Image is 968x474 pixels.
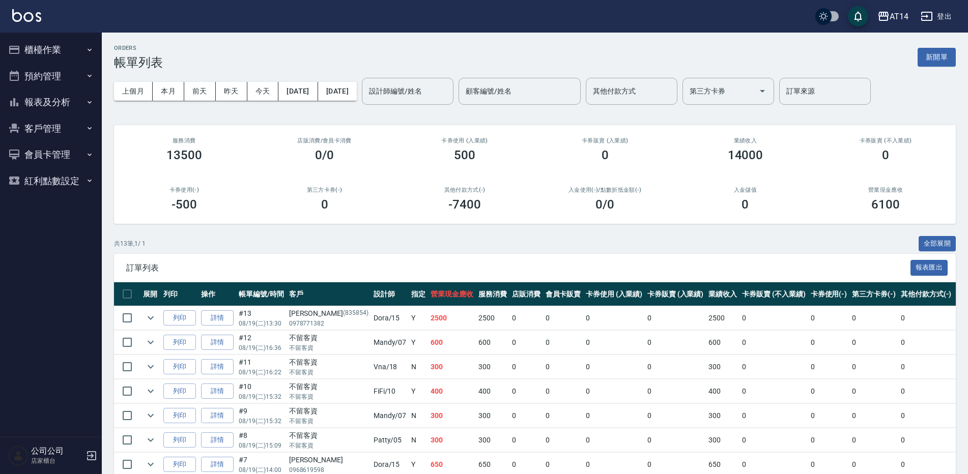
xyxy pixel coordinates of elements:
[645,428,706,452] td: 0
[739,379,808,403] td: 0
[645,355,706,379] td: 0
[289,319,368,328] p: 0978771382
[645,379,706,403] td: 0
[739,428,808,452] td: 0
[428,379,476,403] td: 400
[409,404,428,428] td: N
[849,331,898,354] td: 0
[706,404,739,428] td: 300
[163,335,196,350] button: 列印
[849,428,898,452] td: 0
[153,82,184,101] button: 本月
[849,282,898,306] th: 第三方卡券(-)
[163,310,196,326] button: 列印
[289,441,368,450] p: 不留客資
[267,137,383,144] h2: 店販消費 /會員卡消費
[236,331,287,354] td: #12
[143,432,158,448] button: expand row
[543,428,584,452] td: 0
[409,379,428,403] td: Y
[808,282,850,306] th: 卡券使用(-)
[428,331,476,354] td: 600
[583,379,645,403] td: 0
[808,428,850,452] td: 0
[428,404,476,428] td: 300
[918,48,956,67] button: 新開單
[126,263,910,273] span: 訂單列表
[583,306,645,330] td: 0
[428,306,476,330] td: 2500
[509,306,543,330] td: 0
[583,404,645,428] td: 0
[407,137,523,144] h2: 卡券使用 (入業績)
[918,52,956,62] a: 新開單
[509,404,543,428] td: 0
[409,355,428,379] td: N
[706,306,739,330] td: 2500
[289,368,368,377] p: 不留客資
[126,187,242,193] h2: 卡券使用(-)
[267,187,383,193] h2: 第三方卡券(-)
[890,10,908,23] div: AT14
[645,331,706,354] td: 0
[166,148,202,162] h3: 13500
[236,404,287,428] td: #9
[688,187,804,193] h2: 入金儲值
[910,262,948,272] a: 報表匯出
[808,404,850,428] td: 0
[428,428,476,452] td: 300
[706,355,739,379] td: 300
[407,187,523,193] h2: 其他付款方式(-)
[239,441,284,450] p: 08/19 (二) 15:09
[371,331,409,354] td: Mandy /07
[371,282,409,306] th: 設計師
[4,37,98,63] button: 櫃檯作業
[318,82,357,101] button: [DATE]
[4,141,98,168] button: 會員卡管理
[236,379,287,403] td: #10
[289,455,368,465] div: [PERSON_NAME]
[4,89,98,115] button: 報表及分析
[739,404,808,428] td: 0
[409,331,428,354] td: Y
[476,282,509,306] th: 服務消費
[278,82,318,101] button: [DATE]
[602,148,609,162] h3: 0
[706,428,739,452] td: 300
[476,331,509,354] td: 600
[143,408,158,423] button: expand row
[289,357,368,368] div: 不留客資
[163,457,196,472] button: 列印
[728,148,763,162] h3: 14000
[873,6,913,27] button: AT14
[910,260,948,276] button: 報表匯出
[509,379,543,403] td: 0
[509,428,543,452] td: 0
[343,308,368,319] p: (835854)
[808,355,850,379] td: 0
[645,404,706,428] td: 0
[172,197,197,212] h3: -500
[688,137,804,144] h2: 業績收入
[645,282,706,306] th: 卡券販賣 (入業績)
[239,319,284,328] p: 08/19 (二) 13:30
[871,197,900,212] h3: 6100
[706,331,739,354] td: 600
[509,331,543,354] td: 0
[595,197,614,212] h3: 0 /0
[163,383,196,399] button: 列印
[543,404,584,428] td: 0
[161,282,198,306] th: 列印
[371,306,409,330] td: Dora /15
[706,282,739,306] th: 業績收入
[289,430,368,441] div: 不留客資
[163,359,196,375] button: 列印
[739,282,808,306] th: 卡券販賣 (不入業績)
[201,457,234,472] a: 詳情
[163,408,196,424] button: 列印
[184,82,216,101] button: 前天
[739,355,808,379] td: 0
[808,331,850,354] td: 0
[236,282,287,306] th: 帳單編號/時間
[289,343,368,352] p: 不留客資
